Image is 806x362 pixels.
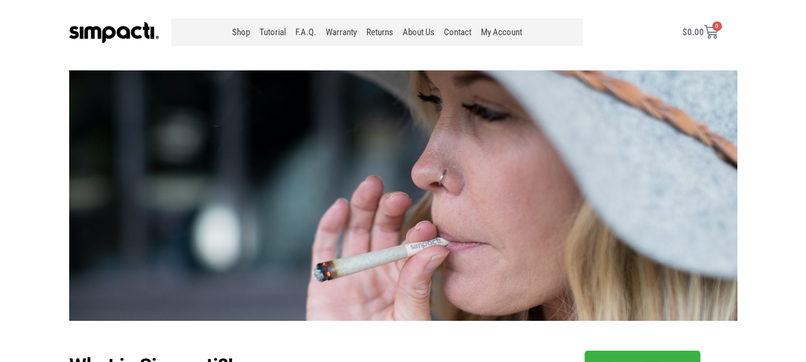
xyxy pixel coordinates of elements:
img: Even Pack Even Burn [69,70,737,321]
a: My Account [476,18,527,46]
bdi: 0.00 [683,27,704,38]
a: $0.00 0 [668,18,733,47]
a: Tutorial [255,18,291,46]
a: Returns [362,18,398,46]
span: $ [683,27,687,38]
a: Contact [439,18,476,46]
span: 0 [712,21,722,31]
a: Shop [227,18,255,46]
a: F.A.Q. [291,18,321,46]
a: Warranty [321,18,362,46]
a: About Us [398,18,439,46]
